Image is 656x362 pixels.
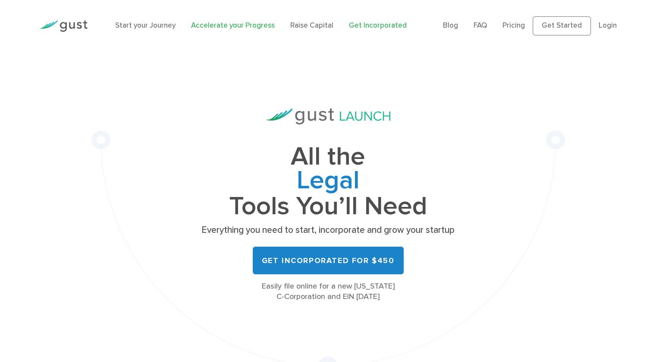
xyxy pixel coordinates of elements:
[599,21,617,30] a: Login
[502,21,525,30] a: Pricing
[290,21,333,30] a: Raise Capital
[115,21,176,30] a: Start your Journey
[443,21,458,30] a: Blog
[199,169,458,195] span: Legal
[199,281,458,302] div: Easily file online for a new [US_STATE] C-Corporation and EIN [DATE]
[191,21,275,30] a: Accelerate your Progress
[266,108,390,124] img: Gust Launch Logo
[253,247,404,274] a: Get Incorporated for $450
[199,224,458,236] p: Everything you need to start, incorporate and grow your startup
[39,20,88,32] img: Gust Logo
[199,145,458,218] h1: All the Tools You’ll Need
[474,21,487,30] a: FAQ
[533,16,591,35] a: Get Started
[349,21,407,30] a: Get Incorporated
